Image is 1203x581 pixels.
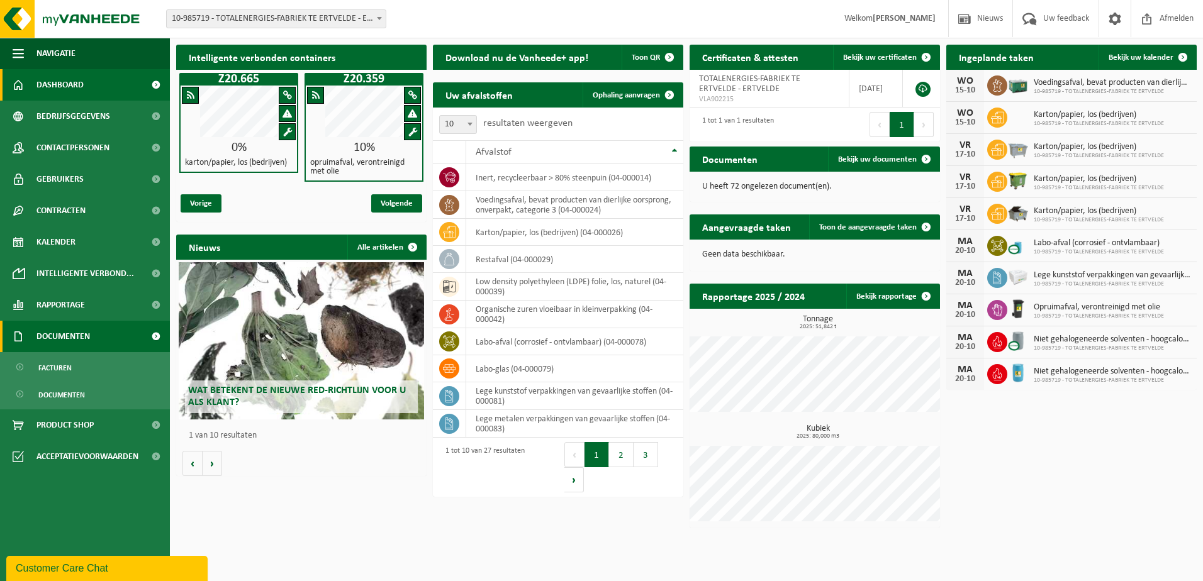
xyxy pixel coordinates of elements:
span: Karton/papier, los (bedrijven) [1034,110,1164,120]
div: WO [953,108,978,118]
div: 15-10 [953,86,978,95]
img: PB-LB-0680-HPE-GY-02 [1007,266,1029,287]
td: lege kunststof verpakkingen van gevaarlijke stoffen (04-000081) [466,382,683,410]
span: Documenten [38,383,85,407]
td: karton/papier, los (bedrijven) (04-000026) [466,219,683,246]
span: 10-985719 - TOTALENERGIES-FABRIEK TE ERTVELDE [1034,88,1190,96]
span: Dashboard [36,69,84,101]
div: MA [953,333,978,343]
td: voedingsafval, bevat producten van dierlijke oorsprong, onverpakt, categorie 3 (04-000024) [466,191,683,219]
a: Ophaling aanvragen [583,82,682,108]
button: Next [564,467,584,492]
span: Gebruikers [36,163,84,195]
div: 10% [306,141,422,154]
button: Previous [564,442,585,467]
a: Wat betekent de nieuwe RED-richtlijn voor u als klant? [179,262,424,419]
span: Bekijk uw certificaten [843,53,917,62]
button: 3 [634,442,658,467]
label: resultaten weergeven [483,118,573,128]
span: 10-985719 - TOTALENERGIES-FABRIEK TE ERTVELDE [1034,248,1164,256]
a: Facturen [3,355,167,379]
button: Volgende [203,451,222,476]
div: 15-10 [953,118,978,127]
button: 1 [585,442,609,467]
h2: Download nu de Vanheede+ app! [433,45,601,69]
td: low density polyethyleen (LDPE) folie, los, naturel (04-000039) [466,273,683,301]
td: [DATE] [849,70,903,108]
span: Volgende [371,194,422,213]
a: Bekijk uw documenten [828,147,939,172]
div: 17-10 [953,182,978,191]
div: 20-10 [953,375,978,384]
span: 10 [440,116,476,133]
img: WB-0240-HPE-BK-01 [1007,298,1029,319]
span: Labo-afval (corrosief - ontvlambaar) [1034,238,1164,248]
div: VR [953,140,978,150]
h2: Nieuws [176,235,233,259]
h1: Z20.665 [182,73,295,86]
span: Acceptatievoorwaarden [36,441,138,472]
span: Karton/papier, los (bedrijven) [1034,142,1164,152]
span: 10-985719 - TOTALENERGIES-FABRIEK TE ERTVELDE [1034,152,1164,160]
span: 10-985719 - TOTALENERGIES-FABRIEK TE ERTVELDE - ERTVELDE [166,9,386,28]
div: VR [953,172,978,182]
span: Lege kunststof verpakkingen van gevaarlijke stoffen [1034,270,1190,280]
div: 1 tot 1 van 1 resultaten [696,111,774,138]
a: Bekijk uw certificaten [833,45,939,70]
img: WB-1100-HPE-GN-50 [1007,170,1029,191]
div: VR [953,204,978,214]
span: Contactpersonen [36,132,109,163]
a: Documenten [3,382,167,406]
td: labo-glas (04-000079) [466,355,683,382]
span: Karton/papier, los (bedrijven) [1034,174,1164,184]
img: LP-OT-00060-CU [1007,234,1029,255]
span: Documenten [36,321,90,352]
p: U heeft 72 ongelezen document(en). [702,182,927,191]
td: inert, recycleerbaar > 80% steenpuin (04-000014) [466,164,683,191]
h3: Tonnage [696,315,940,330]
span: Ophaling aanvragen [593,91,660,99]
div: MA [953,236,978,246]
span: Bekijk uw kalender [1109,53,1173,62]
button: Vorige [182,451,203,476]
h2: Rapportage 2025 / 2024 [690,284,817,308]
span: Toon QR [632,53,660,62]
span: Niet gehalogeneerde solventen - hoogcalorisch in 200lt-vat [1034,335,1190,345]
img: LP-LD-00200-HPE-21 [1007,362,1029,384]
span: 10-985719 - TOTALENERGIES-FABRIEK TE ERTVELDE - ERTVELDE [167,10,386,28]
a: Toon de aangevraagde taken [809,214,939,240]
img: WB-5000-GAL-GY-01 [1007,202,1029,223]
h4: karton/papier, los (bedrijven) [185,158,287,167]
span: 10-985719 - TOTALENERGIES-FABRIEK TE ERTVELDE [1034,184,1164,192]
span: Voedingsafval, bevat producten van dierlijke oorsprong, onverpakt, categorie 3 [1034,78,1190,88]
span: Vorige [181,194,221,213]
div: 20-10 [953,246,978,255]
h4: opruimafval, verontreinigd met olie [310,158,418,176]
span: Niet gehalogeneerde solventen - hoogcalorisch in 200lt-vat [1034,367,1190,377]
div: 20-10 [953,279,978,287]
td: lege metalen verpakkingen van gevaarlijke stoffen (04-000083) [466,410,683,438]
span: Product Shop [36,409,94,441]
span: VLA902215 [699,94,839,104]
img: LP-LD-00200-CU [1007,330,1029,351]
h2: Documenten [690,147,770,171]
span: 10-985719 - TOTALENERGIES-FABRIEK TE ERTVELDE [1034,216,1164,224]
div: 17-10 [953,214,978,223]
h2: Uw afvalstoffen [433,82,525,107]
div: 20-10 [953,343,978,351]
button: Next [914,112,934,137]
span: Navigatie [36,38,76,69]
span: Opruimafval, verontreinigd met olie [1034,302,1164,313]
span: Karton/papier, los (bedrijven) [1034,206,1164,216]
td: labo-afval (corrosief - ontvlambaar) (04-000078) [466,328,683,355]
span: Bekijk uw documenten [838,155,917,163]
a: Bekijk rapportage [846,284,939,309]
span: 10 [439,115,477,134]
button: 1 [890,112,914,137]
span: 10-985719 - TOTALENERGIES-FABRIEK TE ERTVELDE [1034,377,1190,384]
h2: Certificaten & attesten [690,45,811,69]
span: Contracten [36,195,86,226]
div: 0% [181,141,297,154]
div: MA [953,365,978,375]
